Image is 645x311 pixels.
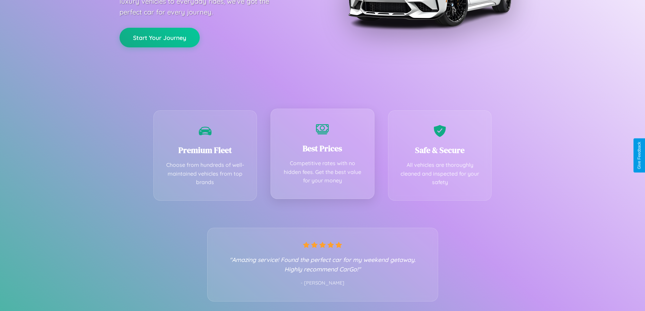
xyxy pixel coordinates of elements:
h3: Premium Fleet [164,145,247,156]
p: Competitive rates with no hidden fees. Get the best value for your money [281,159,364,185]
div: Give Feedback [637,142,642,169]
p: "Amazing service! Found the perfect car for my weekend getaway. Highly recommend CarGo!" [221,255,424,274]
h3: Safe & Secure [399,145,481,156]
button: Start Your Journey [120,28,200,47]
p: All vehicles are thoroughly cleaned and inspected for your safety [399,161,481,187]
p: - [PERSON_NAME] [221,279,424,288]
p: Choose from hundreds of well-maintained vehicles from top brands [164,161,247,187]
h3: Best Prices [281,143,364,154]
